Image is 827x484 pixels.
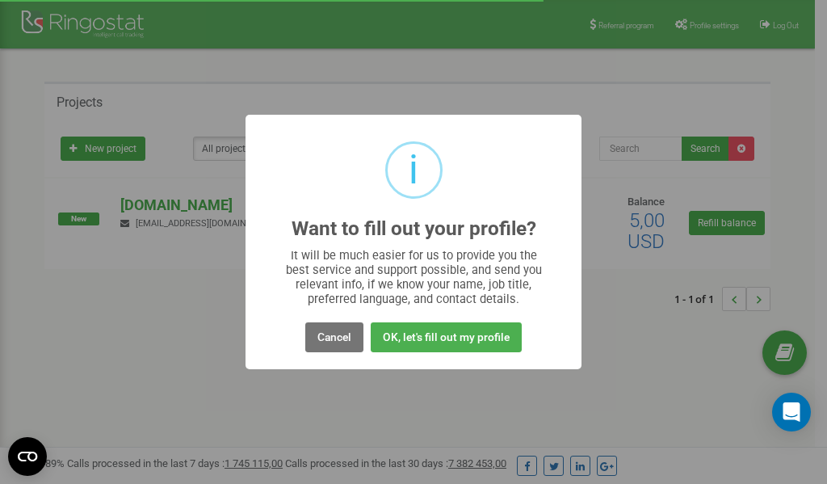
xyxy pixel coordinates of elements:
button: Cancel [305,322,363,352]
h2: Want to fill out your profile? [292,218,536,240]
div: It will be much easier for us to provide you the best service and support possible, and send you ... [278,248,550,306]
button: OK, let's fill out my profile [371,322,522,352]
button: Open CMP widget [8,437,47,476]
div: Open Intercom Messenger [772,393,811,431]
div: i [409,144,418,196]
